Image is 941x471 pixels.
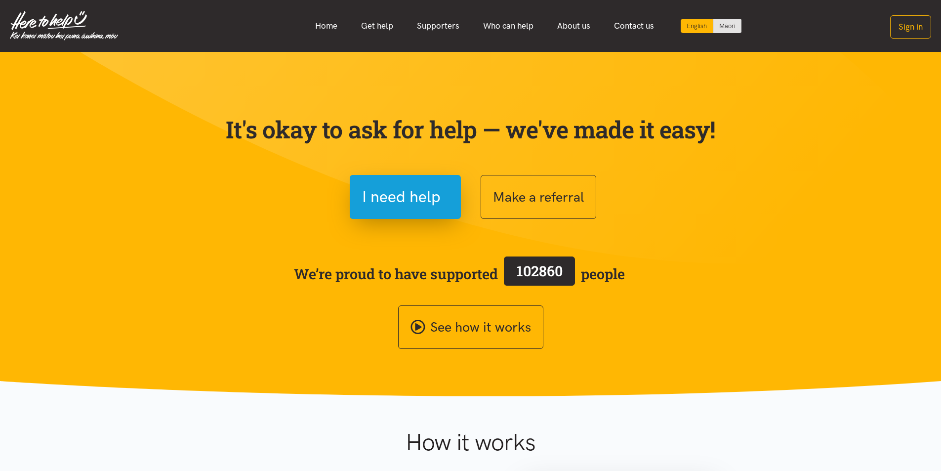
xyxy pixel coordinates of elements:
[545,15,602,37] a: About us
[471,15,545,37] a: Who can help
[398,305,543,349] a: See how it works
[303,15,349,37] a: Home
[350,175,461,219] button: I need help
[681,19,713,33] div: Current language
[10,11,118,41] img: Home
[498,255,581,293] a: 102860
[602,15,666,37] a: Contact us
[890,15,931,39] button: Sign in
[405,15,471,37] a: Supporters
[517,261,563,280] span: 102860
[681,19,742,33] div: Language toggle
[294,255,625,293] span: We’re proud to have supported people
[309,428,632,457] h1: How it works
[224,115,718,144] p: It's okay to ask for help — we've made it easy!
[481,175,596,219] button: Make a referral
[362,184,441,210] span: I need help
[713,19,741,33] a: Switch to Te Reo Māori
[349,15,405,37] a: Get help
